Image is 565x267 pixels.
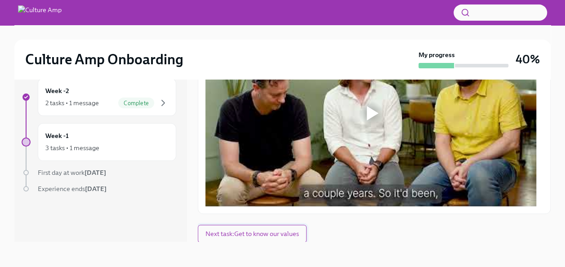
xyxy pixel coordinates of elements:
[45,143,99,152] div: 3 tasks • 1 message
[198,225,307,243] button: Next task:Get to know our values
[45,131,69,141] h6: Week -1
[45,86,69,96] h6: Week -2
[118,100,154,107] span: Complete
[85,185,107,193] strong: [DATE]
[516,51,540,67] h3: 40%
[38,169,106,177] span: First day at work
[25,50,183,68] h2: Culture Amp Onboarding
[85,169,106,177] strong: [DATE]
[418,50,455,59] strong: My progress
[22,78,176,116] a: Week -22 tasks • 1 messageComplete
[22,168,176,177] a: First day at work[DATE]
[18,5,62,20] img: Culture Amp
[38,185,107,193] span: Experience ends
[22,123,176,161] a: Week -13 tasks • 1 message
[205,229,299,238] span: Next task : Get to know our values
[45,98,99,107] div: 2 tasks • 1 message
